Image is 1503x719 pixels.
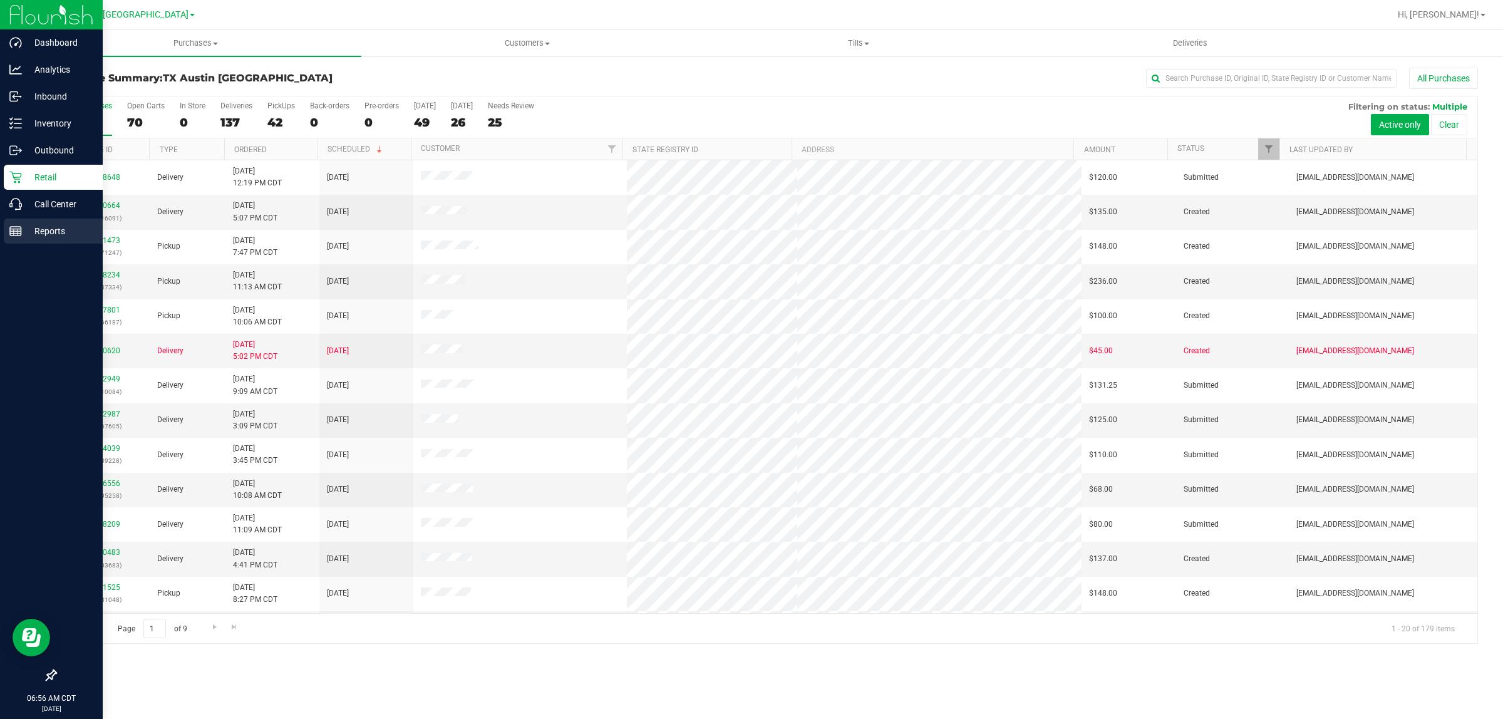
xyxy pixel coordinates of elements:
[1431,114,1467,135] button: Clear
[327,172,349,184] span: [DATE]
[233,373,277,397] span: [DATE] 9:09 AM CDT
[22,143,97,158] p: Outbound
[157,206,183,218] span: Delivery
[55,73,529,84] h3: Purchase Summary:
[327,587,349,599] span: [DATE]
[233,235,277,259] span: [DATE] 7:47 PM CDT
[143,619,166,638] input: 1
[63,386,142,398] p: (323410084)
[1089,553,1117,565] span: $137.00
[1296,345,1414,357] span: [EMAIL_ADDRESS][DOMAIN_NAME]
[63,594,142,606] p: (325481048)
[127,101,165,110] div: Open Carts
[693,30,1024,56] a: Tills
[1089,345,1113,357] span: $45.00
[157,449,183,461] span: Delivery
[364,101,399,110] div: Pre-orders
[63,559,142,571] p: (325403683)
[327,519,349,530] span: [DATE]
[9,171,22,184] inline-svg: Retail
[157,519,183,530] span: Delivery
[22,89,97,104] p: Inbound
[157,345,183,357] span: Delivery
[1089,310,1117,322] span: $100.00
[1409,68,1478,89] button: All Purchases
[1184,345,1210,357] span: Created
[1089,449,1117,461] span: $110.00
[205,619,224,636] a: Go to the next page
[22,116,97,131] p: Inventory
[1296,380,1414,391] span: [EMAIL_ADDRESS][DOMAIN_NAME]
[1184,276,1210,287] span: Created
[1184,587,1210,599] span: Created
[85,271,120,279] a: 11968234
[1296,449,1414,461] span: [EMAIL_ADDRESS][DOMAIN_NAME]
[85,201,120,210] a: 11970664
[488,115,534,130] div: 25
[85,173,120,182] a: 11968648
[1371,114,1429,135] button: Active only
[267,101,295,110] div: PickUps
[327,345,349,357] span: [DATE]
[488,101,534,110] div: Needs Review
[233,547,277,571] span: [DATE] 4:41 PM CDT
[233,512,282,536] span: [DATE] 11:09 AM CDT
[1296,172,1414,184] span: [EMAIL_ADDRESS][DOMAIN_NAME]
[362,38,692,49] span: Customers
[364,115,399,130] div: 0
[451,115,473,130] div: 26
[180,115,205,130] div: 0
[1348,101,1430,111] span: Filtering on status:
[233,165,282,189] span: [DATE] 12:19 PM CDT
[157,310,180,322] span: Pickup
[233,478,282,502] span: [DATE] 10:08 AM CDT
[6,693,97,704] p: 06:56 AM CDT
[163,72,333,84] span: TX Austin [GEOGRAPHIC_DATA]
[327,241,349,252] span: [DATE]
[1398,9,1479,19] span: Hi, [PERSON_NAME]!
[1184,380,1219,391] span: Submitted
[225,619,244,636] a: Go to the last page
[85,583,120,592] a: 11971525
[157,276,180,287] span: Pickup
[157,241,180,252] span: Pickup
[157,587,180,599] span: Pickup
[30,38,361,49] span: Purchases
[1089,276,1117,287] span: $236.00
[1084,145,1115,154] a: Amount
[9,63,22,76] inline-svg: Analytics
[85,548,120,557] a: 11970483
[310,115,349,130] div: 0
[22,62,97,77] p: Analytics
[22,224,97,239] p: Reports
[1184,241,1210,252] span: Created
[1432,101,1467,111] span: Multiple
[1184,484,1219,495] span: Submitted
[310,101,349,110] div: Back-orders
[1296,587,1414,599] span: [EMAIL_ADDRESS][DOMAIN_NAME]
[9,117,22,130] inline-svg: Inventory
[327,380,349,391] span: [DATE]
[233,200,277,224] span: [DATE] 5:07 PM CDT
[1089,206,1117,218] span: $135.00
[85,306,120,314] a: 11967801
[85,236,120,245] a: 11971473
[1156,38,1224,49] span: Deliveries
[6,704,97,713] p: [DATE]
[451,101,473,110] div: [DATE]
[63,281,142,293] p: (325287334)
[85,479,120,488] a: 11966556
[233,582,277,606] span: [DATE] 8:27 PM CDT
[1296,206,1414,218] span: [EMAIL_ADDRESS][DOMAIN_NAME]
[9,225,22,237] inline-svg: Reports
[9,198,22,210] inline-svg: Call Center
[414,101,436,110] div: [DATE]
[328,145,385,153] a: Scheduled
[1184,414,1219,426] span: Submitted
[157,172,183,184] span: Delivery
[327,276,349,287] span: [DATE]
[85,346,120,355] a: 11970620
[267,115,295,130] div: 42
[327,449,349,461] span: [DATE]
[157,414,183,426] span: Delivery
